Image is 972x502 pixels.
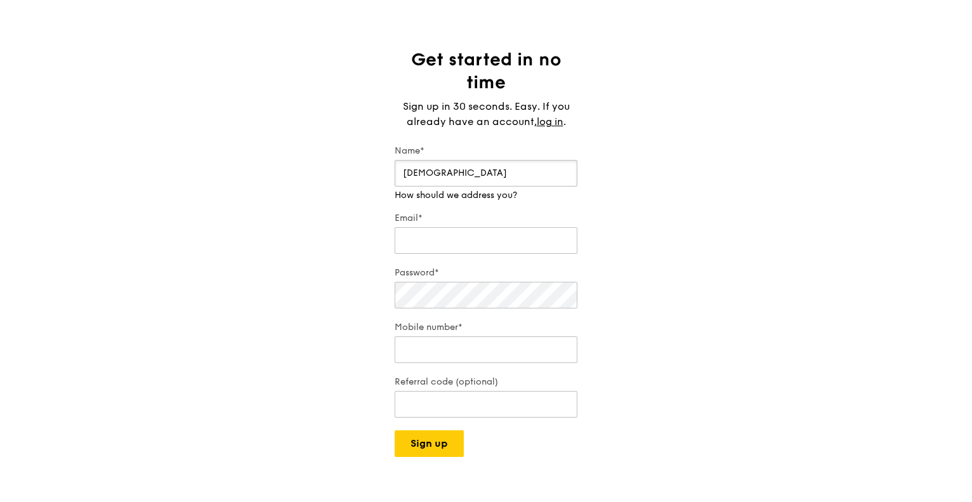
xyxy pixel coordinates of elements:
[403,100,570,128] span: Sign up in 30 seconds. Easy. If you already have an account,
[395,267,577,279] label: Password*
[395,212,577,225] label: Email*
[395,145,577,157] label: Name*
[395,430,464,457] button: Sign up
[395,48,577,94] h1: Get started in no time
[395,189,577,202] div: How should we address you?
[395,376,577,388] label: Referral code (optional)
[563,116,566,128] span: .
[395,321,577,334] label: Mobile number*
[537,114,563,129] a: log in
